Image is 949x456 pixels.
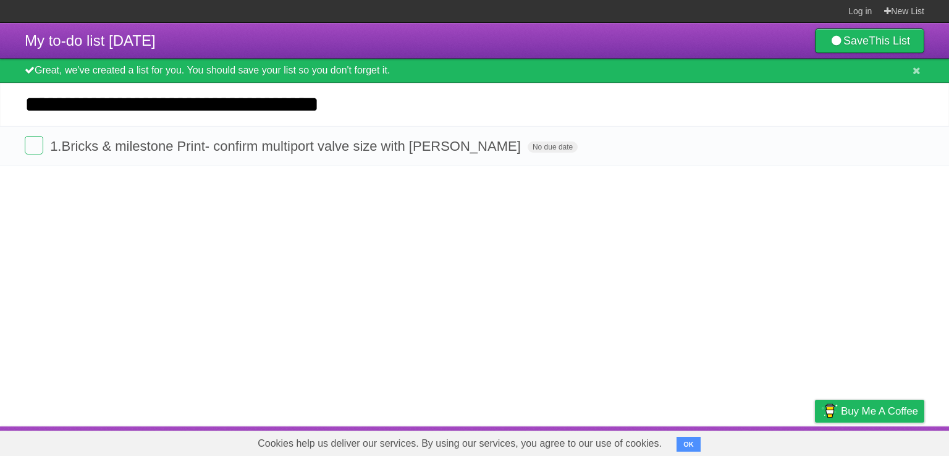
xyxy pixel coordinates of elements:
[677,437,701,452] button: OK
[846,429,924,453] a: Suggest a feature
[841,400,918,422] span: Buy me a coffee
[869,35,910,47] b: This List
[757,429,784,453] a: Terms
[25,32,156,49] span: My to-do list [DATE]
[821,400,838,421] img: Buy me a coffee
[528,141,578,153] span: No due date
[50,138,524,154] span: 1.Bricks & milestone Print- confirm multiport valve size with [PERSON_NAME]
[25,136,43,154] label: Done
[651,429,677,453] a: About
[799,429,831,453] a: Privacy
[815,28,924,53] a: SaveThis List
[245,431,674,456] span: Cookies help us deliver our services. By using our services, you agree to our use of cookies.
[691,429,741,453] a: Developers
[815,400,924,423] a: Buy me a coffee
